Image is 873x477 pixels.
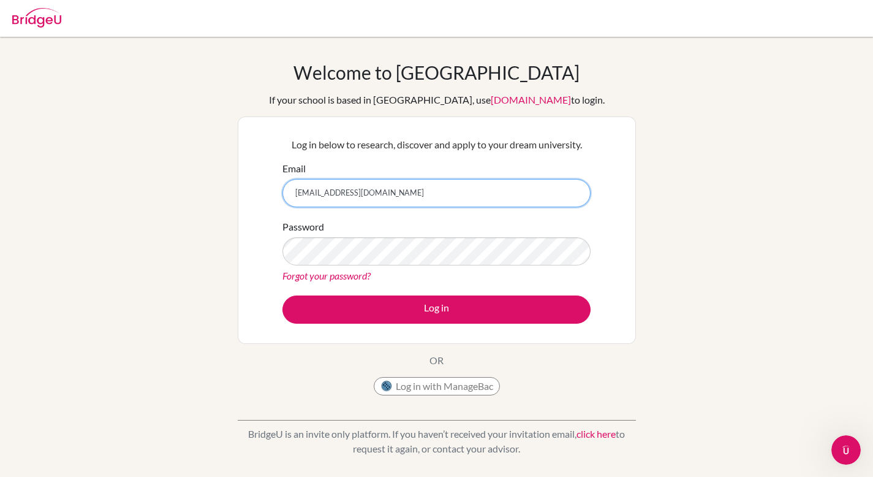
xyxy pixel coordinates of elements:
h1: Welcome to [GEOGRAPHIC_DATA] [293,61,580,83]
p: BridgeU is an invite only platform. If you haven’t received your invitation email, to request it ... [238,427,636,456]
iframe: Intercom live chat [831,435,861,465]
p: Log in below to research, discover and apply to your dream university. [282,137,591,152]
a: click here [576,428,616,440]
button: Log in [282,296,591,324]
div: If your school is based in [GEOGRAPHIC_DATA], use to login. [269,93,605,107]
p: OR [429,353,444,368]
label: Email [282,161,306,176]
img: Bridge-U [12,8,61,28]
button: Log in with ManageBac [374,377,500,395]
a: [DOMAIN_NAME] [491,94,571,105]
label: Password [282,219,324,234]
a: Forgot your password? [282,270,371,281]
